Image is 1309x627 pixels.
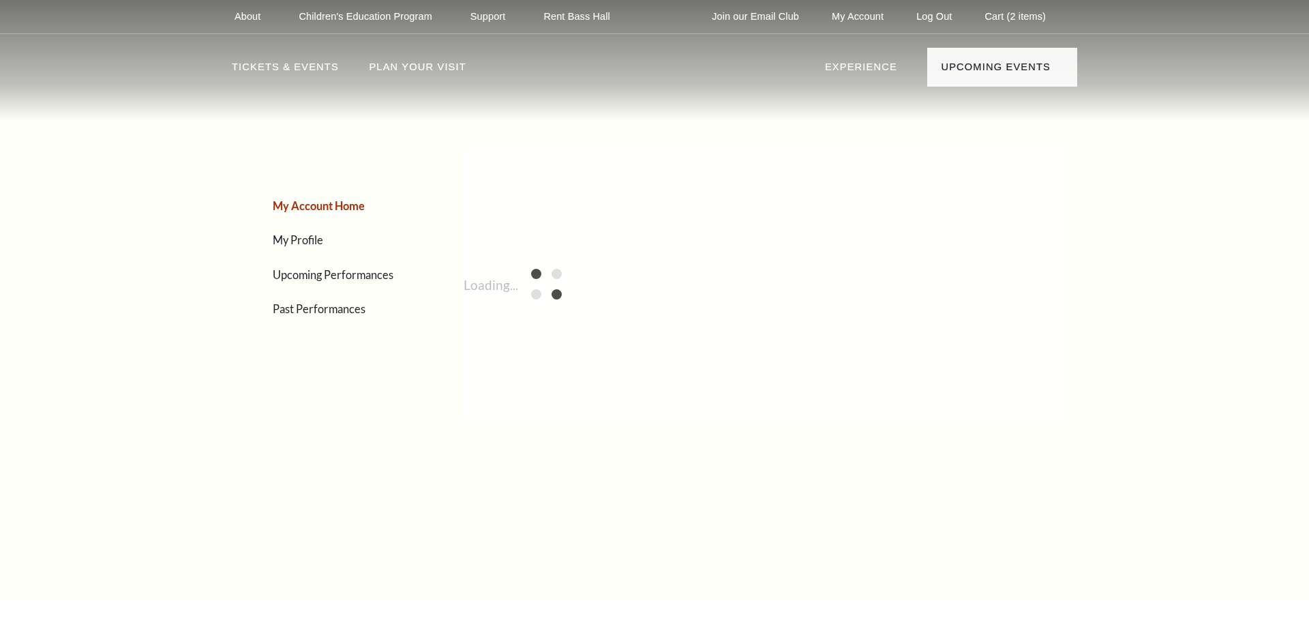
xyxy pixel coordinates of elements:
[273,233,323,246] a: My Profile
[235,11,260,23] p: About
[273,199,365,212] a: My Account Home
[470,11,506,23] p: Support
[299,11,432,23] p: Children's Education Program
[825,59,897,83] p: Experience
[273,302,365,315] a: Past Performances
[232,59,339,83] p: Tickets & Events
[273,268,393,281] a: Upcoming Performances
[941,59,1051,83] p: Upcoming Events
[543,11,610,23] p: Rent Bass Hall
[369,59,466,83] p: Plan Your Visit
